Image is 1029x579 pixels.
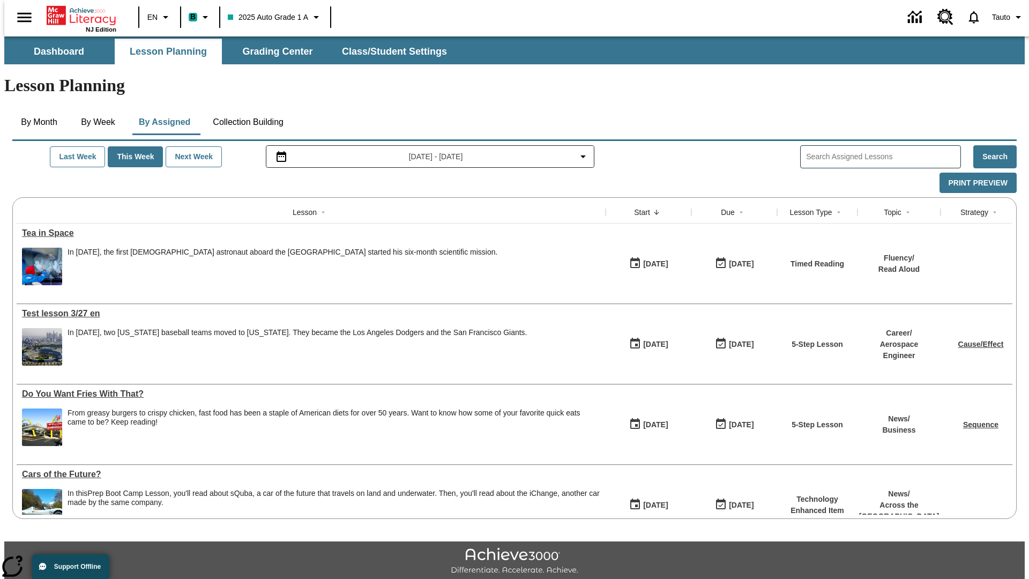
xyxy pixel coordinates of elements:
[68,328,527,337] div: In [DATE], two [US_STATE] baseball teams moved to [US_STATE]. They became the Los Angeles Dodgers...
[147,12,158,23] span: EN
[901,3,931,32] a: Data Center
[782,494,852,516] p: Technology Enhanced Item
[729,499,754,512] div: [DATE]
[115,39,222,64] button: Lesson Planning
[973,145,1017,168] button: Search
[22,228,600,238] div: Tea in Space
[32,554,109,579] button: Support Offline
[711,495,757,515] button: 08/01/26: Last day the lesson can be accessed
[22,248,62,285] img: An astronaut, the first from the United Kingdom to travel to the International Space Station, wav...
[884,207,901,218] div: Topic
[988,206,1001,219] button: Sort
[184,8,216,27] button: Boost Class color is teal. Change class color
[4,76,1025,95] h1: Lesson Planning
[342,46,447,58] span: Class/Student Settings
[711,334,757,354] button: 07/31/26: Last day the lesson can be accessed
[34,46,84,58] span: Dashboard
[224,39,331,64] button: Grading Center
[54,563,101,570] span: Support Offline
[643,418,668,432] div: [DATE]
[22,470,600,479] a: Cars of the Future? , Lessons
[22,389,600,399] div: Do You Want Fries With That?
[22,470,600,479] div: Cars of the Future?
[68,489,600,526] div: In this Prep Boot Camp Lesson, you'll read about sQuba, a car of the future that travels on land ...
[5,39,113,64] button: Dashboard
[86,26,116,33] span: NJ Edition
[863,339,935,361] p: Aerospace Engineer
[643,257,668,271] div: [DATE]
[130,109,199,135] button: By Assigned
[4,39,457,64] div: SubNavbar
[711,254,757,274] button: 10/12/25: Last day the lesson can be accessed
[451,548,578,575] img: Achieve3000 Differentiate Accelerate Achieve
[22,309,600,318] a: Test lesson 3/27 en, Lessons
[47,4,116,33] div: Home
[625,254,672,274] button: 10/06/25: First time the lesson was available
[832,206,845,219] button: Sort
[4,36,1025,64] div: SubNavbar
[931,3,960,32] a: Resource Center, Will open in new tab
[625,414,672,435] button: 07/14/25: First time the lesson was available
[901,206,914,219] button: Sort
[735,206,748,219] button: Sort
[68,409,600,446] div: From greasy burgers to crispy chicken, fast food has been a staple of American diets for over 50 ...
[988,8,1029,27] button: Profile/Settings
[12,109,66,135] button: By Month
[729,418,754,432] div: [DATE]
[9,2,40,33] button: Open side menu
[22,489,62,526] img: High-tech automobile treading water.
[409,151,463,162] span: [DATE] - [DATE]
[643,499,668,512] div: [DATE]
[960,3,988,31] a: Notifications
[634,207,650,218] div: Start
[882,413,915,425] p: News /
[729,257,754,271] div: [DATE]
[711,414,757,435] button: 07/20/26: Last day the lesson can be accessed
[859,500,939,522] p: Across the [GEOGRAPHIC_DATA]
[625,334,672,354] button: 07/21/25: First time the lesson was available
[50,146,105,167] button: Last Week
[68,248,497,285] div: In December 2015, the first British astronaut aboard the International Space Station started his ...
[22,228,600,238] a: Tea in Space, Lessons
[293,207,317,218] div: Lesson
[960,207,988,218] div: Strategy
[108,146,163,167] button: This Week
[939,173,1017,194] button: Print Preview
[22,389,600,399] a: Do You Want Fries With That?, Lessons
[271,150,590,163] button: Select the date range menu item
[333,39,456,64] button: Class/Student Settings
[859,488,939,500] p: News /
[68,248,497,257] div: In [DATE], the first [DEMOGRAPHIC_DATA] astronaut aboard the [GEOGRAPHIC_DATA] started his six-mo...
[992,12,1010,23] span: Tauto
[68,489,600,507] div: In this
[22,409,62,446] img: One of the first McDonald's stores, with the iconic red sign and golden arches.
[166,146,222,167] button: Next Week
[228,12,308,23] span: 2025 Auto Grade 1 A
[863,328,935,339] p: Career /
[242,46,312,58] span: Grading Center
[204,109,292,135] button: Collection Building
[22,328,62,366] img: Dodgers stadium.
[625,495,672,515] button: 07/01/25: First time the lesson was available
[792,339,843,350] p: 5-Step Lesson
[68,409,600,427] div: From greasy burgers to crispy chicken, fast food has been a staple of American diets for over 50 ...
[577,150,590,163] svg: Collapse Date Range Filter
[223,8,327,27] button: Class: 2025 Auto Grade 1 A, Select your class
[878,264,920,275] p: Read Aloud
[317,206,330,219] button: Sort
[963,420,998,429] a: Sequence
[792,419,843,430] p: 5-Step Lesson
[47,5,116,26] a: Home
[68,328,527,366] div: In 1958, two New York baseball teams moved to California. They became the Los Angeles Dodgers and...
[22,309,600,318] div: Test lesson 3/27 en
[68,489,600,507] testabrev: Prep Boot Camp Lesson, you'll read about sQuba, a car of the future that travels on land and unde...
[650,206,663,219] button: Sort
[71,109,125,135] button: By Week
[791,258,844,270] p: Timed Reading
[190,10,196,24] span: B
[806,149,960,165] input: Search Assigned Lessons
